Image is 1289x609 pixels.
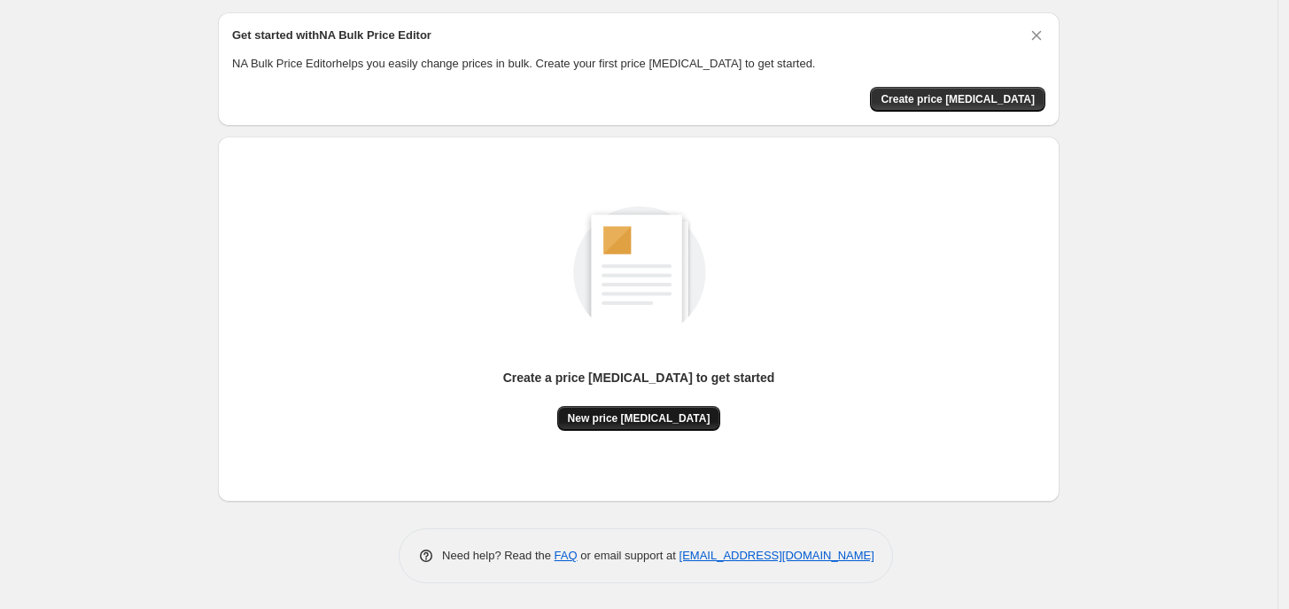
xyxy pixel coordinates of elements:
[881,92,1035,106] span: Create price [MEDICAL_DATA]
[578,549,679,562] span: or email support at
[442,549,555,562] span: Need help? Read the
[568,411,711,426] span: New price [MEDICAL_DATA]
[555,549,578,562] a: FAQ
[557,406,721,431] button: New price [MEDICAL_DATA]
[679,549,874,562] a: [EMAIL_ADDRESS][DOMAIN_NAME]
[232,55,1045,73] p: NA Bulk Price Editor helps you easily change prices in bulk. Create your first price [MEDICAL_DAT...
[232,27,431,44] h2: Get started with NA Bulk Price Editor
[870,87,1045,112] button: Create price change job
[503,369,775,386] p: Create a price [MEDICAL_DATA] to get started
[1028,27,1045,44] button: Dismiss card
